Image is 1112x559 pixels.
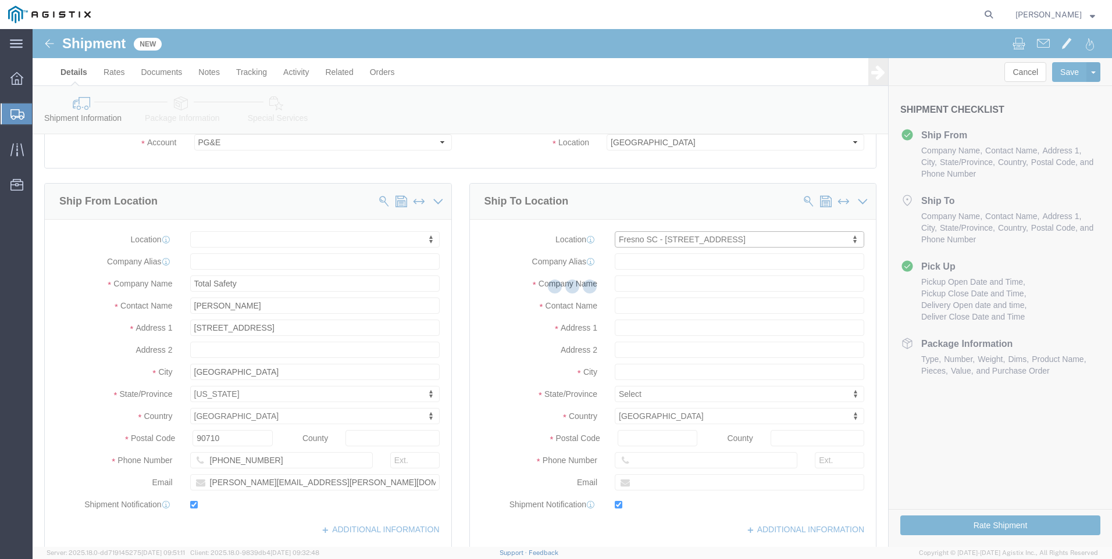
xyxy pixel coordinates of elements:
span: [DATE] 09:32:48 [270,549,319,556]
img: logo [8,6,91,23]
button: [PERSON_NAME] [1015,8,1096,21]
span: [DATE] 09:51:11 [141,549,185,556]
span: Copyright © [DATE]-[DATE] Agistix Inc., All Rights Reserved [919,548,1098,558]
span: Client: 2025.18.0-9839db4 [190,549,319,556]
span: Server: 2025.18.0-dd719145275 [47,549,185,556]
a: Feedback [529,549,558,556]
a: Support [500,549,529,556]
span: Samuel Toruno [1015,8,1082,21]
